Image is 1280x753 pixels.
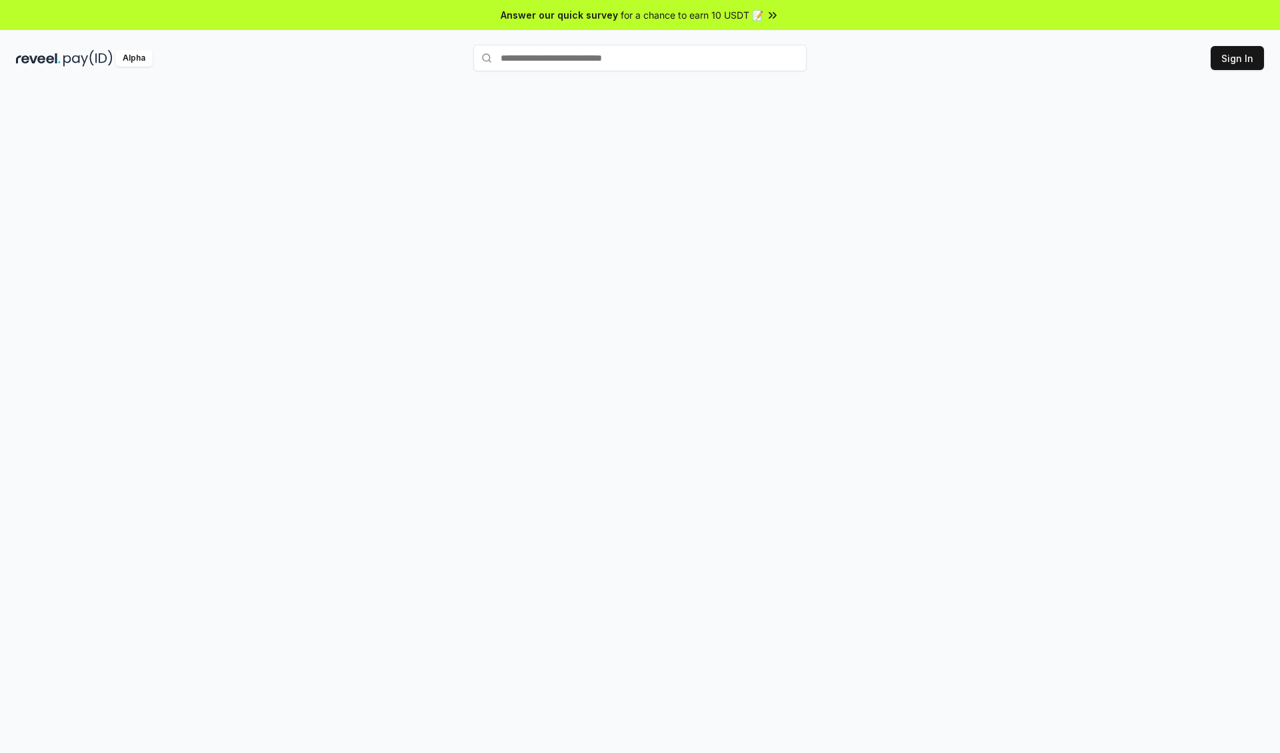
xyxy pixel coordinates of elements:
span: for a chance to earn 10 USDT 📝 [621,8,763,22]
img: pay_id [63,50,113,67]
img: reveel_dark [16,50,61,67]
button: Sign In [1211,46,1264,70]
div: Alpha [115,50,153,67]
span: Answer our quick survey [501,8,618,22]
